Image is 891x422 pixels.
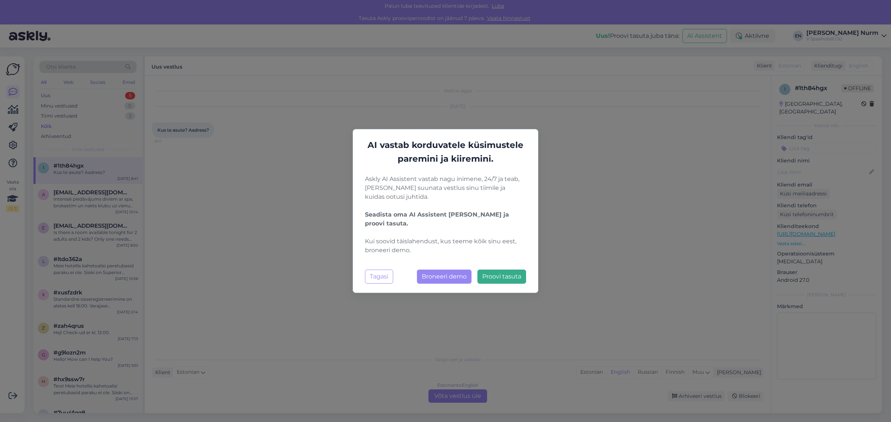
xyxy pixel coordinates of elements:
[482,273,521,280] span: Proovi tasuta
[422,273,467,280] span: Broneeri demo
[477,270,526,284] a: Proovi tasuta
[365,211,509,227] b: Seadista oma AI Assistent [PERSON_NAME] ja proovi tasuta.
[417,270,471,284] button: Broneeri demo
[365,270,393,284] button: Tagasi
[359,138,532,166] h5: AI vastab korduvatele küsimustele paremini ja kiiremini.
[359,175,532,255] p: Askly AI Assistent vastab nagu inimene, 24/7 ja teab, [PERSON_NAME] suunata vestlus sinu tiimile ...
